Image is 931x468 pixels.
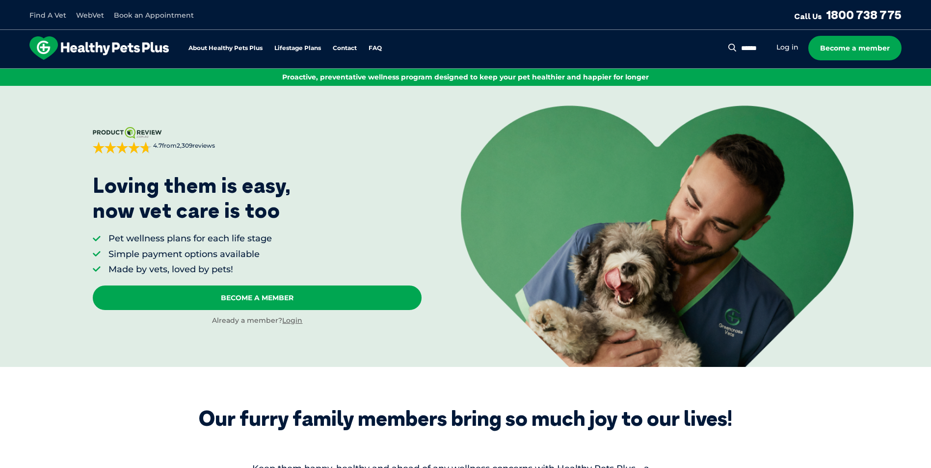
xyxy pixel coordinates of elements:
div: Our furry family members bring so much joy to our lives! [199,406,732,431]
div: Already a member? [93,316,422,326]
a: Find A Vet [29,11,66,20]
a: FAQ [369,45,382,52]
p: Loving them is easy, now vet care is too [93,173,291,223]
img: hpp-logo [29,36,169,60]
strong: 4.7 [153,142,162,149]
a: Contact [333,45,357,52]
li: Pet wellness plans for each life stage [108,233,272,245]
a: Call Us1800 738 775 [794,7,902,22]
span: Call Us [794,11,822,21]
span: Proactive, preventative wellness program designed to keep your pet healthier and happier for longer [282,73,649,81]
a: 4.7from2,309reviews [93,127,422,154]
span: from [152,142,215,150]
li: Simple payment options available [108,248,272,260]
a: WebVet [76,11,104,20]
a: Become a member [808,36,902,60]
a: Lifestage Plans [274,45,321,52]
a: Book an Appointment [114,11,194,20]
div: 4.7 out of 5 stars [93,142,152,154]
a: Login [282,316,302,325]
a: Log in [776,43,798,52]
button: Search [726,43,739,52]
a: Become A Member [93,286,422,310]
li: Made by vets, loved by pets! [108,263,272,276]
a: About Healthy Pets Plus [188,45,263,52]
img: <p>Loving them is easy, <br /> now vet care is too</p> [461,105,853,366]
span: 2,309 reviews [177,142,215,149]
